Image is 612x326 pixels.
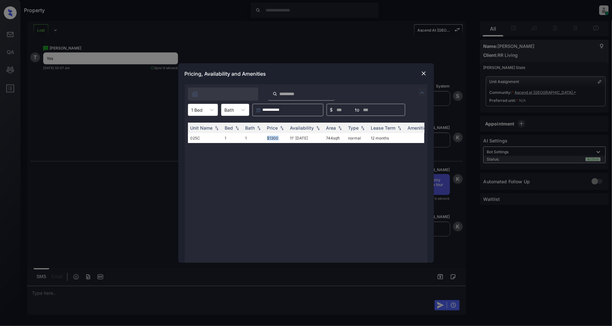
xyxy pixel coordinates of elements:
[213,126,220,130] img: sorting
[178,63,434,84] div: Pricing, Availability and Amenities
[288,133,324,143] td: 11' [DATE]
[315,126,321,130] img: sorting
[348,125,359,131] div: Type
[190,125,213,131] div: Unit Name
[267,125,278,131] div: Price
[188,133,222,143] td: 025C
[279,126,285,130] img: sorting
[324,133,346,143] td: 744 sqft
[371,125,396,131] div: Lease Term
[360,126,366,130] img: sorting
[396,126,403,130] img: sorting
[326,125,336,131] div: Area
[355,106,360,113] span: to
[225,125,233,131] div: Bed
[418,89,426,96] img: icon-zuma
[368,133,405,143] td: 12 months
[234,126,240,130] img: sorting
[256,126,262,130] img: sorting
[346,133,368,143] td: normal
[222,133,243,143] td: 1
[192,91,198,97] img: icon-zuma
[290,125,314,131] div: Availability
[421,70,427,77] img: close
[265,133,288,143] td: $1300
[273,91,277,97] img: icon-zuma
[243,133,265,143] td: 1
[330,106,333,113] span: $
[245,125,255,131] div: Bath
[408,125,429,131] div: Amenities
[337,126,343,130] img: sorting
